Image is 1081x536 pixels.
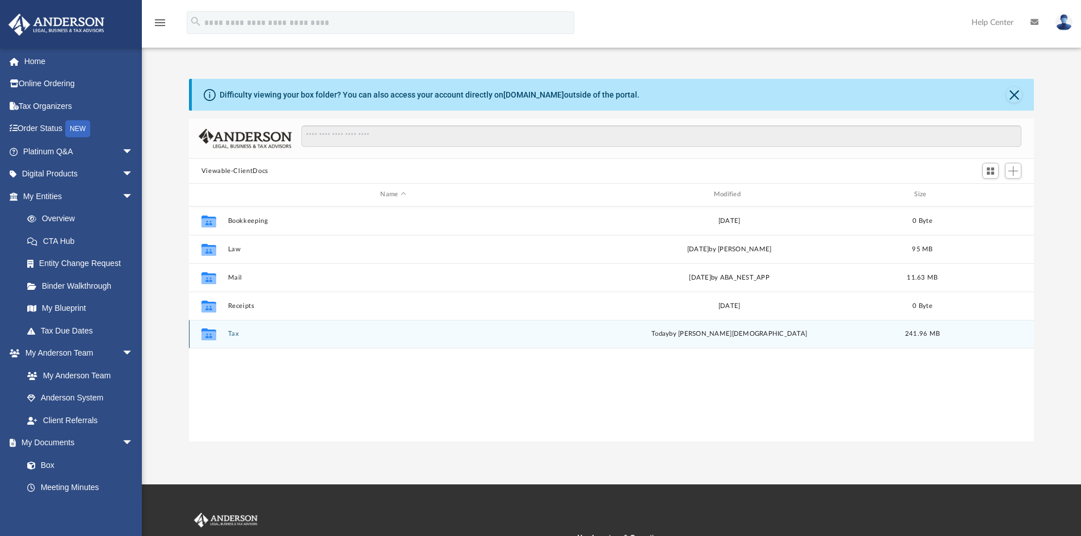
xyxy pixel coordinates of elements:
a: menu [153,22,167,29]
i: search [190,15,202,28]
input: Search files and folders [301,125,1021,147]
img: Anderson Advisors Platinum Portal [192,513,260,527]
div: id [194,189,222,200]
img: User Pic [1055,14,1072,31]
span: 0 Byte [912,217,932,223]
button: Bookkeeping [228,217,558,225]
span: arrow_drop_down [122,185,145,208]
button: Close [1006,87,1022,103]
span: 95 MB [912,246,932,252]
button: Add [1005,163,1022,179]
a: Tax Due Dates [16,319,150,342]
div: [DATE] [563,216,894,226]
span: arrow_drop_down [122,432,145,455]
span: arrow_drop_down [122,163,145,186]
button: Law [228,246,558,253]
div: [DATE] by [PERSON_NAME] [563,244,894,254]
a: My Anderson Team [16,364,139,387]
a: Home [8,50,150,73]
a: CTA Hub [16,230,150,252]
a: Order StatusNEW [8,117,150,141]
a: Meeting Minutes [16,476,145,499]
a: Anderson System [16,387,145,410]
a: My Documentsarrow_drop_down [8,432,145,454]
a: Tax Organizers [8,95,150,117]
button: Viewable-ClientDocs [201,166,268,176]
i: menu [153,16,167,29]
a: [DOMAIN_NAME] [503,90,564,99]
div: by [PERSON_NAME][DEMOGRAPHIC_DATA] [563,329,894,339]
div: Name [227,189,558,200]
a: Online Ordering [8,73,150,95]
a: Client Referrals [16,409,145,432]
div: Size [899,189,945,200]
a: My Anderson Teamarrow_drop_down [8,342,145,365]
a: Overview [16,208,150,230]
button: Tax [228,330,558,337]
div: grid [189,206,1034,441]
button: Switch to Grid View [982,163,999,179]
a: Platinum Q&Aarrow_drop_down [8,140,150,163]
div: id [950,189,1029,200]
button: Receipts [228,302,558,310]
div: Modified [563,189,895,200]
div: [DATE] by ABA_NEST_APP [563,272,894,282]
span: 241.96 MB [905,331,940,337]
span: today [651,331,669,337]
a: My Entitiesarrow_drop_down [8,185,150,208]
div: [DATE] [563,301,894,311]
span: arrow_drop_down [122,342,145,365]
button: Mail [228,274,558,281]
div: Difficulty viewing your box folder? You can also access your account directly on outside of the p... [220,89,640,101]
span: 11.63 MB [907,274,937,280]
a: My Blueprint [16,297,145,320]
span: 0 Byte [912,302,932,309]
span: arrow_drop_down [122,140,145,163]
a: Entity Change Request [16,252,150,275]
a: Binder Walkthrough [16,275,150,297]
img: Anderson Advisors Platinum Portal [5,14,108,36]
a: Box [16,454,139,476]
a: Digital Productsarrow_drop_down [8,163,150,185]
div: NEW [65,120,90,137]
